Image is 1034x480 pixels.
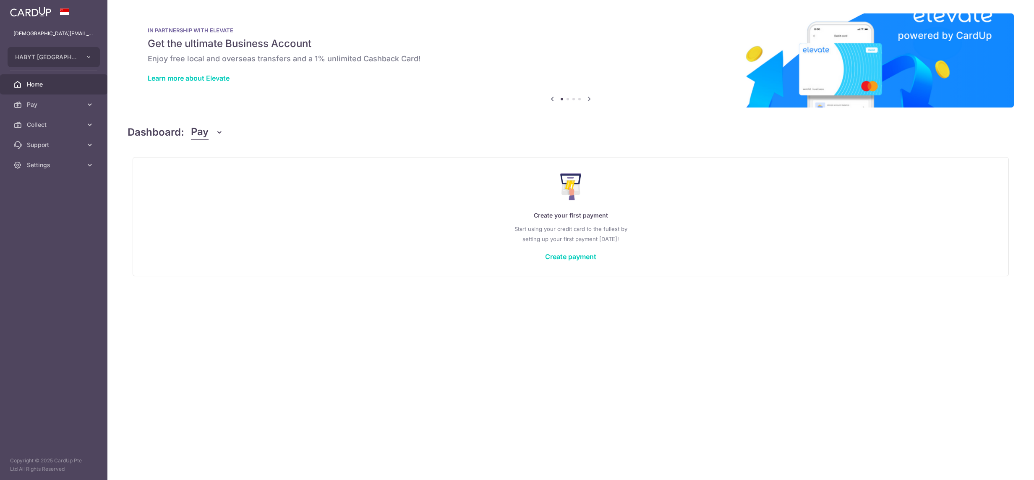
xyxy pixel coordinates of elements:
[128,13,1014,108] img: Renovation banner
[10,7,51,17] img: CardUp
[27,80,82,89] span: Home
[148,74,230,82] a: Learn more about Elevate
[191,124,209,140] span: Pay
[191,124,223,140] button: Pay
[150,210,992,220] p: Create your first payment
[150,224,992,244] p: Start using your credit card to the fullest by setting up your first payment [DATE]!
[128,125,184,140] h4: Dashboard:
[8,47,100,67] button: HABYT [GEOGRAPHIC_DATA] ONE PTE. LTD.
[13,29,94,38] p: [DEMOGRAPHIC_DATA][EMAIL_ADDRESS][DOMAIN_NAME]
[27,141,82,149] span: Support
[15,53,77,61] span: HABYT [GEOGRAPHIC_DATA] ONE PTE. LTD.
[148,54,994,64] h6: Enjoy free local and overseas transfers and a 1% unlimited Cashback Card!
[27,121,82,129] span: Collect
[545,252,596,261] a: Create payment
[148,27,994,34] p: IN PARTNERSHIP WITH ELEVATE
[560,173,582,200] img: Make Payment
[27,161,82,169] span: Settings
[148,37,994,50] h5: Get the ultimate Business Account
[27,100,82,109] span: Pay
